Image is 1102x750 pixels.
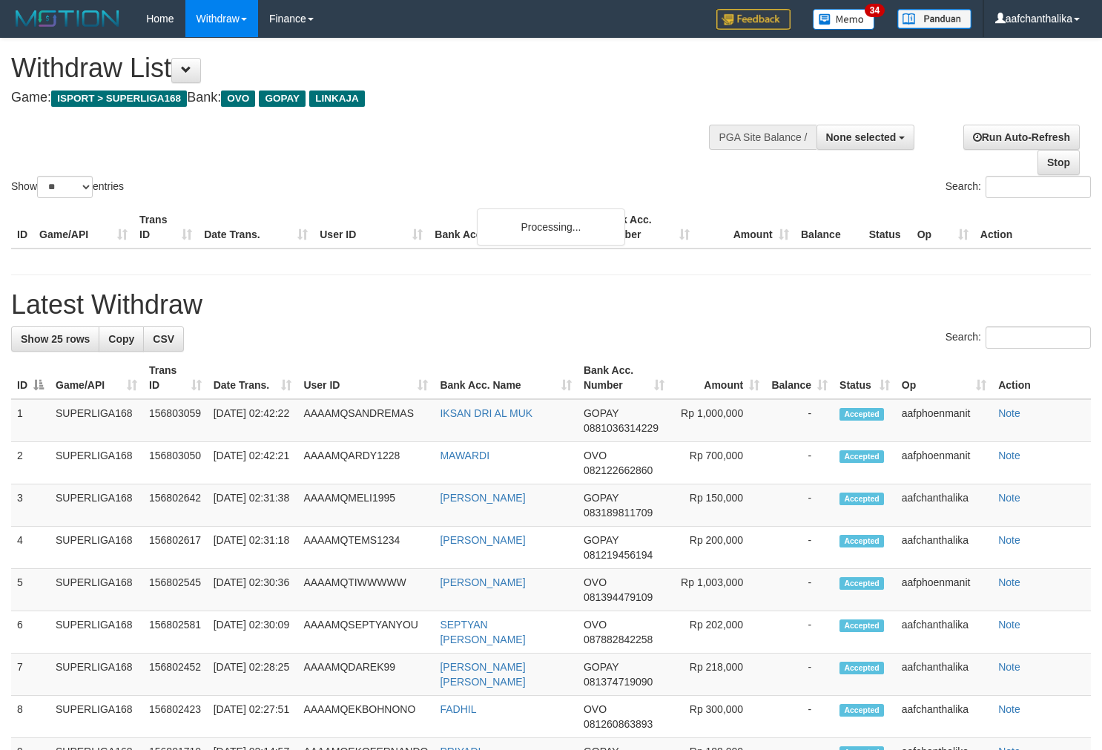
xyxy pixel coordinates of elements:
th: Date Trans. [198,206,314,249]
td: SUPERLIGA168 [50,569,143,611]
a: Copy [99,326,144,352]
td: 1 [11,399,50,442]
span: ISPORT > SUPERLIGA168 [51,91,187,107]
td: [DATE] 02:30:09 [208,611,298,654]
span: GOPAY [584,492,618,504]
td: 8 [11,696,50,738]
span: Accepted [839,577,884,590]
a: Stop [1037,150,1080,175]
th: User ID [314,206,429,249]
a: Note [998,450,1020,461]
td: AAAAMQSANDREMAS [297,399,434,442]
td: 156802581 [143,611,208,654]
th: ID: activate to sort column descending [11,357,50,399]
td: 4 [11,527,50,569]
td: 3 [11,484,50,527]
img: MOTION_logo.png [11,7,124,30]
img: panduan.png [897,9,971,29]
a: Run Auto-Refresh [963,125,1080,150]
th: Action [992,357,1091,399]
td: SUPERLIGA168 [50,442,143,484]
a: IKSAN DRI AL MUK [440,407,532,419]
th: Balance: activate to sort column ascending [765,357,834,399]
span: Copy [108,333,134,345]
th: Action [974,206,1091,249]
td: SUPERLIGA168 [50,654,143,696]
td: [DATE] 02:27:51 [208,696,298,738]
span: OVO [584,450,607,461]
span: CSV [153,333,174,345]
td: AAAAMQTEMS1234 [297,527,434,569]
button: None selected [816,125,915,150]
a: [PERSON_NAME] [440,576,525,588]
td: Rp 218,000 [670,654,766,696]
a: Note [998,407,1020,419]
td: aafphoenmanit [896,569,992,611]
span: Accepted [839,408,884,421]
td: [DATE] 02:42:22 [208,399,298,442]
td: Rp 300,000 [670,696,766,738]
td: SUPERLIGA168 [50,611,143,654]
td: - [765,527,834,569]
label: Show entries [11,176,124,198]
td: [DATE] 02:30:36 [208,569,298,611]
span: GOPAY [584,407,618,419]
td: - [765,696,834,738]
span: Copy 081260863893 to clipboard [584,718,653,730]
a: Note [998,492,1020,504]
th: Amount: activate to sort column ascending [670,357,766,399]
td: aafchanthalika [896,611,992,654]
th: Op: activate to sort column ascending [896,357,992,399]
td: 156802545 [143,569,208,611]
td: - [765,654,834,696]
td: aafchanthalika [896,654,992,696]
td: SUPERLIGA168 [50,484,143,527]
td: aafphoenmanit [896,399,992,442]
th: User ID: activate to sort column ascending [297,357,434,399]
th: Op [911,206,974,249]
td: 156802452 [143,654,208,696]
td: SUPERLIGA168 [50,399,143,442]
a: CSV [143,326,184,352]
input: Search: [986,176,1091,198]
a: [PERSON_NAME] [PERSON_NAME] [440,661,525,688]
td: AAAAMQEKBOHNONO [297,696,434,738]
span: Copy 083189811709 to clipboard [584,507,653,519]
span: Copy 081219456194 to clipboard [584,549,653,561]
td: Rp 202,000 [670,611,766,654]
td: SUPERLIGA168 [50,527,143,569]
td: 156803050 [143,442,208,484]
label: Search: [946,176,1091,198]
td: - [765,611,834,654]
h1: Latest Withdraw [11,290,1091,320]
span: Accepted [839,493,884,505]
td: Rp 150,000 [670,484,766,527]
td: aafchanthalika [896,484,992,527]
span: OVO [584,576,607,588]
th: Balance [795,206,863,249]
td: AAAAMQSEPTYANYOU [297,611,434,654]
td: AAAAMQMELI1995 [297,484,434,527]
th: ID [11,206,33,249]
span: LINKAJA [309,91,365,107]
span: Copy 0881036314229 to clipboard [584,422,659,434]
a: [PERSON_NAME] [440,492,525,504]
th: Amount [696,206,795,249]
th: Trans ID: activate to sort column ascending [143,357,208,399]
a: Note [998,534,1020,546]
span: 34 [865,4,885,17]
td: - [765,569,834,611]
h1: Withdraw List [11,53,720,83]
span: None selected [826,131,897,143]
span: Accepted [839,704,884,717]
a: Note [998,661,1020,673]
td: Rp 1,000,000 [670,399,766,442]
td: 2 [11,442,50,484]
td: 6 [11,611,50,654]
td: - [765,399,834,442]
input: Search: [986,326,1091,349]
select: Showentries [37,176,93,198]
td: - [765,484,834,527]
span: Copy 081394479109 to clipboard [584,591,653,603]
td: 5 [11,569,50,611]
